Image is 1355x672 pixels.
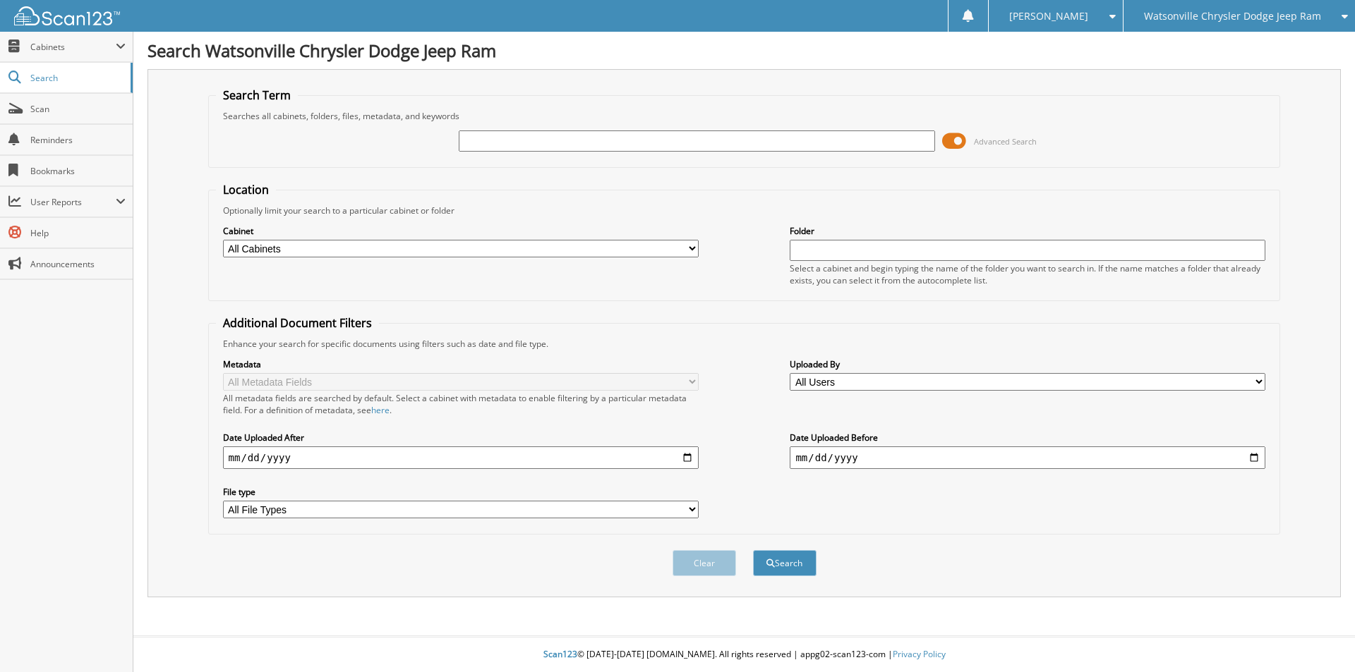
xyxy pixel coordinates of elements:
[223,446,699,469] input: start
[216,182,276,197] legend: Location
[893,648,946,660] a: Privacy Policy
[223,392,699,416] div: All metadata fields are searched by default. Select a cabinet with metadata to enable filtering b...
[371,404,390,416] a: here
[14,6,120,25] img: scan123-logo-white.svg
[790,358,1265,370] label: Uploaded By
[30,72,124,84] span: Search
[30,41,116,53] span: Cabinets
[790,432,1265,444] label: Date Uploaded Before
[223,358,699,370] label: Metadata
[543,648,577,660] span: Scan123
[216,87,298,103] legend: Search Term
[216,110,1273,122] div: Searches all cabinets, folders, files, metadata, and keywords
[30,165,126,177] span: Bookmarks
[147,39,1341,62] h1: Search Watsonville Chrysler Dodge Jeep Ram
[30,196,116,208] span: User Reports
[673,550,736,576] button: Clear
[30,227,126,239] span: Help
[974,136,1037,147] span: Advanced Search
[790,225,1265,237] label: Folder
[30,134,126,146] span: Reminders
[30,103,126,115] span: Scan
[216,338,1273,350] div: Enhance your search for specific documents using filters such as date and file type.
[790,262,1265,286] div: Select a cabinet and begin typing the name of the folder you want to search in. If the name match...
[753,550,817,576] button: Search
[223,225,699,237] label: Cabinet
[216,315,379,331] legend: Additional Document Filters
[1009,12,1088,20] span: [PERSON_NAME]
[790,446,1265,469] input: end
[223,432,699,444] label: Date Uploaded After
[30,258,126,270] span: Announcements
[1144,12,1321,20] span: Watsonville Chrysler Dodge Jeep Ram
[216,204,1273,216] div: Optionally limit your search to a particular cabinet or folder
[133,637,1355,672] div: © [DATE]-[DATE] [DOMAIN_NAME]. All rights reserved | appg02-scan123-com |
[223,486,699,498] label: File type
